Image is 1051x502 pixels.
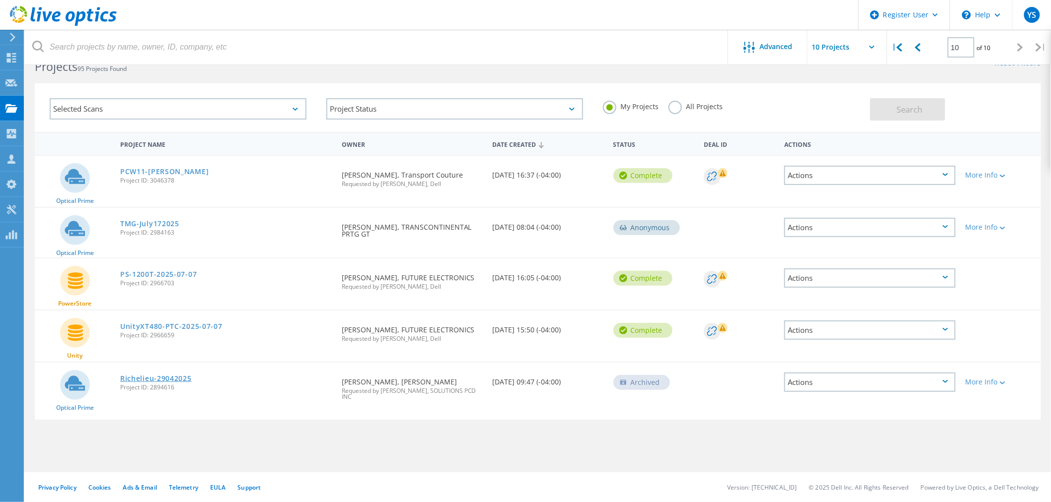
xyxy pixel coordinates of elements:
a: UnityXT480-PTC-2025-07-07 [120,323,223,330]
div: | [887,30,907,65]
a: PS-1200T-2025-07-07 [120,271,197,278]
div: [PERSON_NAME], FUTURE ELECTRONICS [337,258,488,300]
input: Search projects by name, owner, ID, company, etc [25,30,729,64]
div: Complete [613,323,673,338]
div: Actions [784,268,956,288]
div: Complete [613,168,673,183]
a: Support [237,483,261,492]
div: [DATE] 16:05 (-04:00) [488,258,608,291]
a: Privacy Policy [38,483,76,492]
a: Live Optics Dashboard [10,21,117,28]
div: [PERSON_NAME], TRANSCONTINENTAL PRTG GT [337,208,488,248]
div: Deal Id [699,134,779,153]
span: PowerStore [59,301,92,307]
div: Project Name [115,134,337,153]
div: Actions [779,134,961,153]
div: Actions [784,166,956,185]
span: Advanced [760,43,793,50]
div: [DATE] 09:47 (-04:00) [488,363,608,395]
li: Powered by Live Optics, a Dell Technology [921,483,1039,492]
div: Date Created [488,134,608,153]
div: Actions [784,218,956,237]
div: More Info [966,378,1036,385]
div: [PERSON_NAME], Transport Couture [337,156,488,197]
a: PCW11-[PERSON_NAME] [120,168,209,175]
div: More Info [966,172,1036,179]
div: Project Status [326,98,583,120]
button: Search [870,98,945,121]
span: of 10 [977,44,991,52]
span: Project ID: 2966703 [120,280,332,286]
a: EULA [210,483,225,492]
span: Unity [68,353,83,359]
li: © 2025 Dell Inc. All Rights Reserved [809,483,909,492]
span: YS [1027,11,1036,19]
div: More Info [966,224,1036,231]
svg: \n [962,10,971,19]
span: Project ID: 2894616 [120,384,332,390]
span: Requested by [PERSON_NAME], Dell [342,181,483,187]
a: Telemetry [169,483,198,492]
span: Optical Prime [56,198,94,204]
span: Project ID: 2966659 [120,332,332,338]
span: Project ID: 2984163 [120,230,332,236]
div: [DATE] 16:37 (-04:00) [488,156,608,188]
a: Richelieu-29042025 [120,375,192,382]
li: Version: [TECHNICAL_ID] [727,483,797,492]
div: Anonymous [613,220,680,235]
div: Actions [784,320,956,340]
div: [PERSON_NAME], FUTURE ELECTRONICS [337,311,488,352]
span: Project ID: 3046378 [120,178,332,184]
div: Actions [784,373,956,392]
div: Status [608,134,699,153]
span: Requested by [PERSON_NAME], Dell [342,336,483,342]
a: Ads & Email [123,483,157,492]
div: [DATE] 15:50 (-04:00) [488,311,608,343]
div: Archived [613,375,670,390]
div: Selected Scans [50,98,306,120]
a: Cookies [88,483,111,492]
span: Optical Prime [56,405,94,411]
div: Complete [613,271,673,286]
span: Optical Prime [56,250,94,256]
label: My Projects [603,101,659,110]
div: [PERSON_NAME], [PERSON_NAME] [337,363,488,410]
label: All Projects [669,101,723,110]
span: Requested by [PERSON_NAME], Dell [342,284,483,290]
span: Search [897,104,922,115]
div: Owner [337,134,488,153]
div: | [1031,30,1051,65]
div: [DATE] 08:04 (-04:00) [488,208,608,241]
span: 95 Projects Found [77,64,127,73]
span: Requested by [PERSON_NAME], SOLUTIONS PCD INC [342,388,483,400]
a: TMG-July172025 [120,220,179,227]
